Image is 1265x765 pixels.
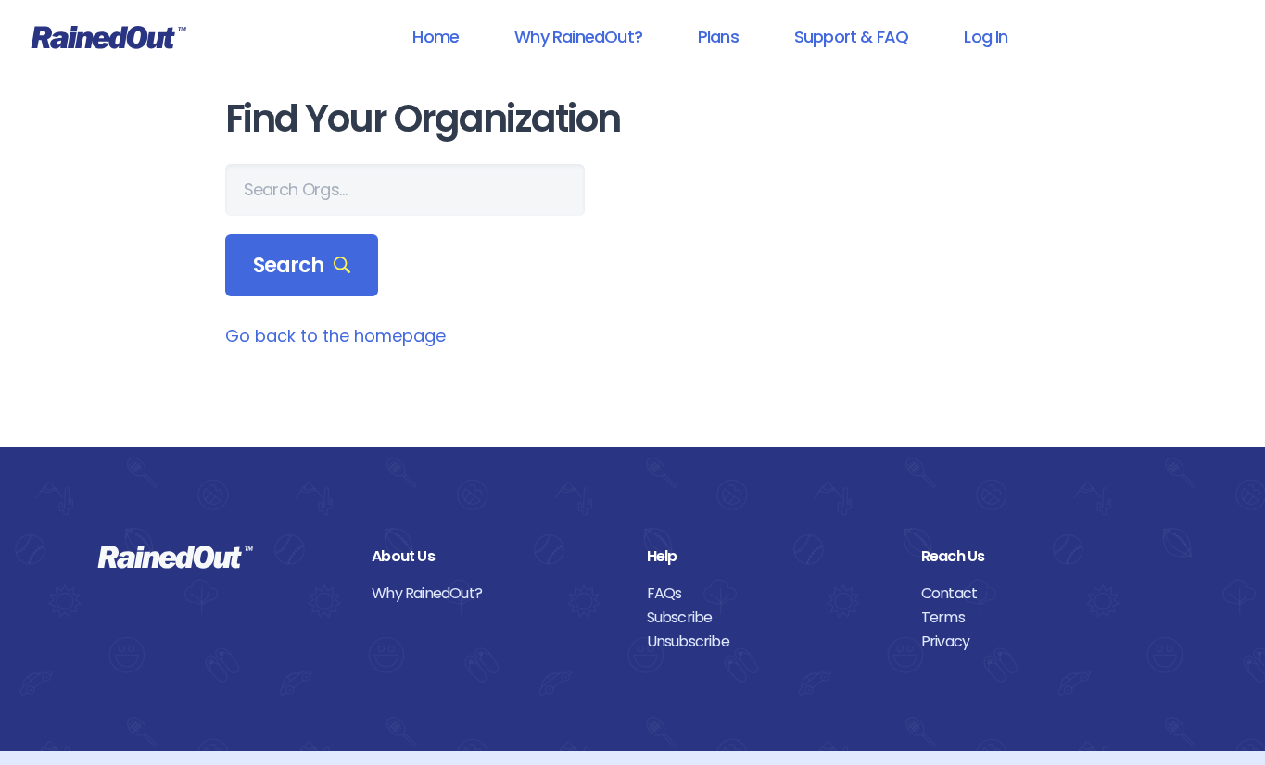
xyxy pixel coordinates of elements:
a: Unsubscribe [647,630,893,654]
span: Search [253,253,351,279]
div: Search [225,234,379,297]
h1: Find Your Organization [225,98,1041,140]
div: About Us [372,545,618,569]
a: Subscribe [647,606,893,630]
input: Search Orgs… [225,164,585,216]
a: Why RainedOut? [490,16,666,57]
a: Support & FAQ [770,16,932,57]
a: Log In [940,16,1031,57]
a: FAQs [647,582,893,606]
a: Why RainedOut? [372,582,618,606]
div: Reach Us [921,545,1168,569]
a: Terms [921,606,1168,630]
a: Contact [921,582,1168,606]
div: Help [647,545,893,569]
a: Plans [674,16,763,57]
a: Go back to the homepage [225,324,446,347]
a: Privacy [921,630,1168,654]
a: Home [388,16,483,57]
